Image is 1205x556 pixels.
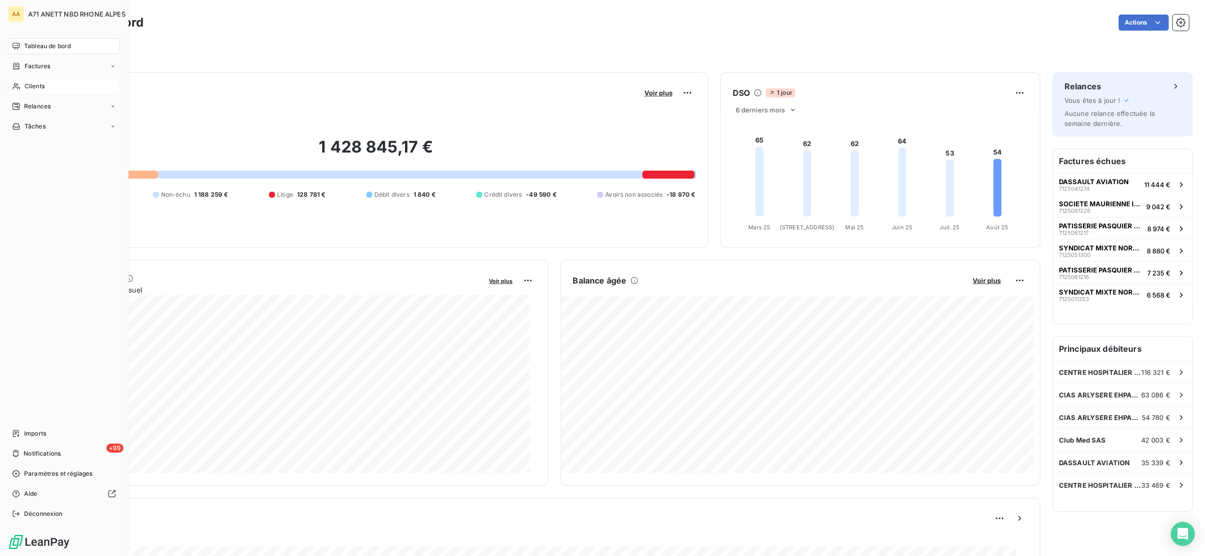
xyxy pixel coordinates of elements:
[8,426,120,442] a: Imports
[161,190,190,199] span: Non-échu
[1064,96,1121,104] span: Vous êtes à jour !
[1059,208,1091,214] span: 7125061226
[1141,391,1170,399] span: 63 086 €
[526,190,556,199] span: -49 590 €
[780,224,834,231] tspan: [STREET_ADDRESS]
[733,87,750,99] h6: DSO
[666,190,695,199] span: -18 970 €
[573,274,627,287] h6: Balance âgée
[1059,186,1090,192] span: 7125041274
[8,78,120,94] a: Clients
[24,429,46,438] span: Imports
[8,466,120,482] a: Paramètres et réglages
[986,224,1008,231] tspan: Août 25
[1059,178,1129,186] span: DASSAULT AVIATION
[8,6,24,22] div: AA
[1147,247,1170,255] span: 8 880 €
[1147,291,1170,299] span: 6 568 €
[489,277,513,285] span: Voir plus
[1053,149,1192,173] h6: Factures échues
[970,276,1004,285] button: Voir plus
[1059,459,1130,467] span: DASSAULT AVIATION
[641,88,676,97] button: Voir plus
[1141,481,1170,489] span: 33 469 €
[845,224,864,231] tspan: Mai 25
[940,224,960,231] tspan: Juil. 25
[1059,436,1106,444] span: Club Med SAS
[1059,200,1142,208] span: SOCIETE MAURIENNE INVEST
[24,489,38,498] span: Aide
[8,98,120,114] a: Relances
[194,190,228,199] span: 1 188 259 €
[484,190,522,199] span: Crédit divers
[1146,203,1170,211] span: 9 042 €
[1053,261,1192,284] button: PATISSERIE PASQUIER ETOILE71250612167 235 €
[8,118,120,134] a: Tâches
[1059,274,1089,280] span: 7125061216
[1053,337,1192,361] h6: Principaux débiteurs
[277,190,293,199] span: Litige
[644,89,673,97] span: Voir plus
[28,10,125,18] span: A71 ANETT NBD RHONE ALPES
[1141,459,1170,467] span: 35 339 €
[8,38,120,54] a: Tableau de bord
[24,469,92,478] span: Paramètres et réglages
[1053,195,1192,217] button: SOCIETE MAURIENNE INVEST71250612269 042 €
[24,449,61,458] span: Notifications
[1142,368,1170,376] span: 116 321 €
[1053,239,1192,261] button: SYNDICAT MIXTE NORD DAUPHINE71250513008 880 €
[973,276,1001,285] span: Voir plus
[1144,181,1170,189] span: 11 444 €
[25,62,50,71] span: Factures
[1119,15,1169,31] button: Actions
[1053,173,1192,195] button: DASSAULT AVIATION712504127411 444 €
[736,106,785,114] span: 6 derniers mois
[25,122,46,131] span: Tâches
[1059,244,1143,252] span: SYNDICAT MIXTE NORD DAUPHINE
[1147,269,1170,277] span: 7 235 €
[25,82,45,91] span: Clients
[1059,481,1141,489] span: CENTRE HOSPITALIER [GEOGRAPHIC_DATA]
[1059,230,1089,236] span: 7125061217
[748,224,770,231] tspan: Mars 25
[766,88,795,97] span: 1 jour
[486,276,516,285] button: Voir plus
[1053,217,1192,239] button: PATISSERIE PASQUIER ETOILE71250612178 974 €
[1147,225,1170,233] span: 8 974 €
[57,137,696,167] h2: 1 428 845,17 €
[1059,413,1142,422] span: CIAS ARLYSERE EHPAD FLOREAL
[24,509,63,518] span: Déconnexion
[8,534,70,550] img: Logo LeanPay
[1171,522,1195,546] div: Open Intercom Messenger
[605,190,662,199] span: Avoirs non associés
[1141,436,1170,444] span: 42 003 €
[1059,368,1142,376] span: CENTRE HOSPITALIER [GEOGRAPHIC_DATA]
[1059,266,1143,274] span: PATISSERIE PASQUIER ETOILE
[1059,222,1143,230] span: PATISSERIE PASQUIER ETOILE
[1059,296,1089,302] span: 7125011353
[1059,391,1141,399] span: CIAS ARLYSERE EHPAD LA NIVEOLE
[24,102,51,111] span: Relances
[8,486,120,502] a: Aide
[1059,252,1091,258] span: 7125051300
[1142,413,1170,422] span: 54 780 €
[1053,284,1192,306] button: SYNDICAT MIXTE NORD DAUPHINE71250113536 568 €
[374,190,410,199] span: Débit divers
[57,285,482,295] span: Chiffre d'affaires mensuel
[892,224,912,231] tspan: Juin 25
[1059,288,1143,296] span: SYNDICAT MIXTE NORD DAUPHINE
[24,42,71,51] span: Tableau de bord
[8,58,120,74] a: Factures
[297,190,325,199] span: 128 781 €
[106,444,123,453] span: +99
[1064,109,1155,127] span: Aucune relance effectuée la semaine dernière.
[1064,80,1101,92] h6: Relances
[414,190,436,199] span: 1 840 €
